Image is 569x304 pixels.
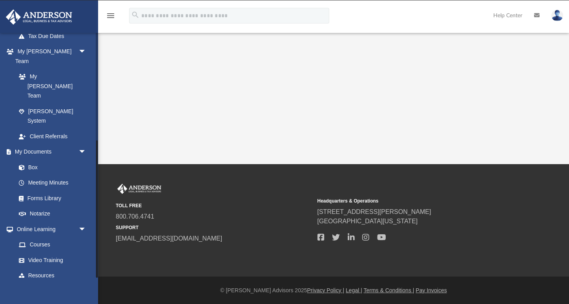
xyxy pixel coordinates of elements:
[11,268,94,284] a: Resources
[5,44,94,69] a: My [PERSON_NAME] Teamarrow_drop_down
[106,11,115,20] i: menu
[78,221,94,237] span: arrow_drop_down
[116,213,154,220] a: 800.706.4741
[317,197,514,204] small: Headquarters & Operations
[106,15,115,20] a: menu
[78,144,94,160] span: arrow_drop_down
[116,224,312,231] small: SUPPORT
[4,9,75,25] img: Anderson Advisors Platinum Portal
[11,237,94,253] a: Courses
[317,218,418,224] a: [GEOGRAPHIC_DATA][US_STATE]
[78,44,94,60] span: arrow_drop_down
[116,184,163,194] img: Anderson Advisors Platinum Portal
[5,144,94,160] a: My Documentsarrow_drop_down
[98,286,569,295] div: © [PERSON_NAME] Advisors 2025
[116,202,312,209] small: TOLL FREE
[116,235,222,242] a: [EMAIL_ADDRESS][DOMAIN_NAME]
[307,287,345,293] a: Privacy Policy |
[11,206,94,222] a: Notarize
[317,208,431,215] a: [STREET_ADDRESS][PERSON_NAME]
[364,287,414,293] a: Terms & Conditions |
[11,103,94,128] a: [PERSON_NAME] System
[131,11,140,19] i: search
[5,221,94,237] a: Online Learningarrow_drop_down
[346,287,362,293] a: Legal |
[551,10,563,21] img: User Pic
[11,69,90,104] a: My [PERSON_NAME] Team
[11,190,90,206] a: Forms Library
[11,159,90,175] a: Box
[11,252,90,268] a: Video Training
[11,28,98,44] a: Tax Due Dates
[11,175,94,191] a: Meeting Minutes
[11,128,94,144] a: Client Referrals
[416,287,447,293] a: Pay Invoices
